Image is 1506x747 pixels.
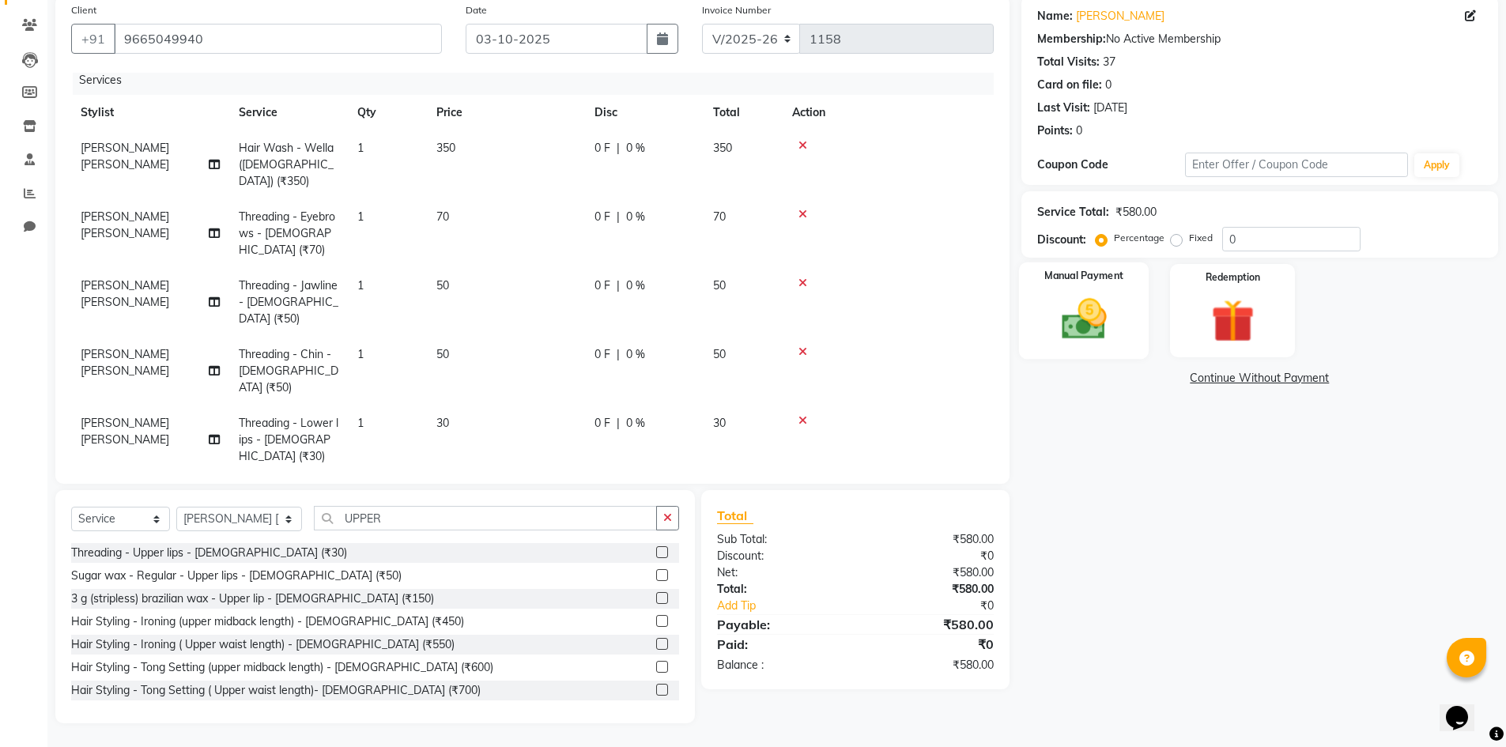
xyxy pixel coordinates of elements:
div: ₹580.00 [1115,204,1157,221]
span: Threading - Jawline - [DEMOGRAPHIC_DATA] (₹50) [239,278,338,326]
a: Continue Without Payment [1025,370,1495,387]
span: 50 [713,347,726,361]
th: Total [704,95,783,130]
span: 30 [713,416,726,430]
span: Threading - Chin - [DEMOGRAPHIC_DATA] (₹50) [239,347,338,394]
div: Service Total: [1037,204,1109,221]
span: [PERSON_NAME] [PERSON_NAME] [81,209,169,240]
span: | [617,277,620,294]
button: +91 [71,24,115,54]
span: Threading - Eyebrows - [DEMOGRAPHIC_DATA] (₹70) [239,209,335,257]
div: Net: [705,564,855,581]
div: Membership: [1037,31,1106,47]
th: Action [783,95,994,130]
span: 0 % [626,209,645,225]
div: ₹0 [855,548,1006,564]
th: Stylist [71,95,229,130]
input: Search by Name/Mobile/Email/Code [114,24,442,54]
div: 0 [1076,123,1082,139]
input: Enter Offer / Coupon Code [1185,153,1408,177]
div: Discount: [1037,232,1086,248]
th: Service [229,95,348,130]
label: Date [466,3,487,17]
span: 350 [713,141,732,155]
th: Disc [585,95,704,130]
span: 0 F [594,140,610,157]
span: 0 % [626,346,645,363]
span: [PERSON_NAME] [PERSON_NAME] [81,141,169,172]
span: Hair Wash - Wella ([DEMOGRAPHIC_DATA]) (₹350) [239,141,334,188]
div: Last Visit: [1037,100,1090,116]
span: 1 [357,416,364,430]
label: Fixed [1189,231,1213,245]
div: ₹580.00 [855,657,1006,673]
div: Hair Styling - Tong Setting (upper midback length) - [DEMOGRAPHIC_DATA] (₹600) [71,659,493,676]
span: 1 [357,141,364,155]
span: 50 [436,278,449,292]
div: Discount: [705,548,855,564]
div: Total Visits: [1037,54,1100,70]
th: Price [427,95,585,130]
label: Manual Payment [1044,269,1123,284]
span: 0 F [594,209,610,225]
div: Sugar wax - Regular - Upper lips - [DEMOGRAPHIC_DATA] (₹50) [71,568,402,584]
span: [PERSON_NAME] [PERSON_NAME] [81,278,169,309]
div: Name: [1037,8,1073,25]
span: | [617,209,620,225]
span: 0 % [626,415,645,432]
span: Total [717,507,753,524]
iframe: chat widget [1440,684,1490,731]
div: Points: [1037,123,1073,139]
button: Apply [1414,153,1459,177]
div: ₹580.00 [855,564,1006,581]
div: Services [73,66,1006,95]
div: ₹0 [855,635,1006,654]
img: _gift.svg [1198,294,1268,348]
span: 0 % [626,277,645,294]
span: 1 [357,347,364,361]
div: ₹580.00 [855,615,1006,634]
label: Invoice Number [702,3,771,17]
div: 37 [1103,54,1115,70]
span: Threading - Lower lips - [DEMOGRAPHIC_DATA] (₹30) [239,416,338,463]
div: Balance : [705,657,855,673]
label: Redemption [1206,270,1260,285]
span: [PERSON_NAME] [PERSON_NAME] [81,347,169,378]
span: 0 % [626,140,645,157]
span: 70 [436,209,449,224]
span: 50 [436,347,449,361]
div: Sub Total: [705,531,855,548]
span: 1 [357,209,364,224]
div: [DATE] [1093,100,1127,116]
div: 0 [1105,77,1112,93]
a: Add Tip [705,598,880,614]
div: Coupon Code [1037,157,1186,173]
div: Hair Styling - Tong Setting ( Upper waist length)- [DEMOGRAPHIC_DATA] (₹700) [71,682,481,699]
span: | [617,415,620,432]
span: | [617,140,620,157]
a: [PERSON_NAME] [1076,8,1164,25]
div: Paid: [705,635,855,654]
span: 50 [713,278,726,292]
span: | [617,346,620,363]
div: ₹580.00 [855,531,1006,548]
div: Threading - Upper lips - [DEMOGRAPHIC_DATA] (₹30) [71,545,347,561]
div: Payable: [705,615,855,634]
div: No Active Membership [1037,31,1482,47]
div: ₹0 [881,598,1006,614]
div: Card on file: [1037,77,1102,93]
span: 0 F [594,277,610,294]
div: ₹580.00 [855,581,1006,598]
img: _cash.svg [1047,293,1120,345]
input: Search or Scan [314,506,657,530]
span: 0 F [594,415,610,432]
div: Hair Styling - Ironing (upper midback length) - [DEMOGRAPHIC_DATA] (₹450) [71,613,464,630]
span: 30 [436,416,449,430]
div: 3 g (stripless) brazilian wax - Upper lip - [DEMOGRAPHIC_DATA] (₹150) [71,590,434,607]
div: Hair Styling - Ironing ( Upper waist length) - [DEMOGRAPHIC_DATA] (₹550) [71,636,455,653]
span: 350 [436,141,455,155]
span: [PERSON_NAME] [PERSON_NAME] [81,416,169,447]
label: Percentage [1114,231,1164,245]
span: 1 [357,278,364,292]
label: Client [71,3,96,17]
